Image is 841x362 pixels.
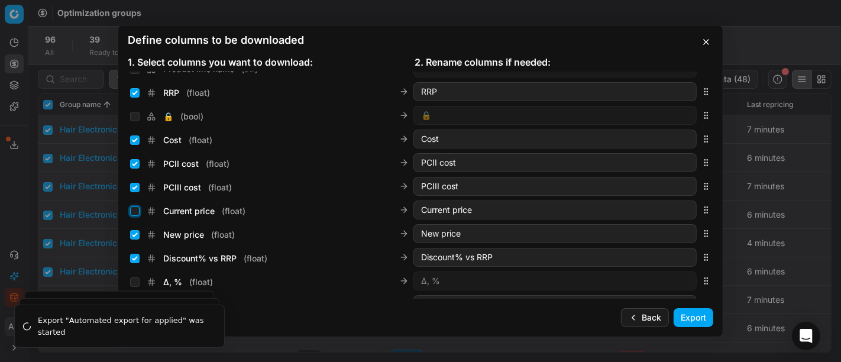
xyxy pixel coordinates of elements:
span: PCII cost [163,158,199,170]
span: Cost [163,134,182,146]
span: PCIII cost [163,182,201,193]
span: ( float ) [222,205,245,217]
span: RRP [163,87,179,99]
span: ( float ) [211,229,235,241]
span: ( float ) [189,134,212,146]
span: 🔒 [163,111,173,122]
h2: Define columns to be downloaded [128,35,713,46]
div: 1. Select columns you want to download: [128,55,415,69]
button: Export [674,308,713,327]
div: 2. Rename columns if needed: [415,55,701,69]
button: Back [621,308,669,327]
span: ( float ) [208,182,232,193]
span: ( bool ) [180,111,203,122]
span: ( float ) [244,253,267,264]
span: New price [163,229,204,241]
span: Δ, % [163,276,182,288]
span: Current price [163,205,215,217]
span: ( float ) [189,276,213,288]
button: Cancel [128,308,170,327]
span: ( float ) [186,87,210,99]
span: Discount% vs RRP [163,253,237,264]
span: ( float ) [206,158,229,170]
